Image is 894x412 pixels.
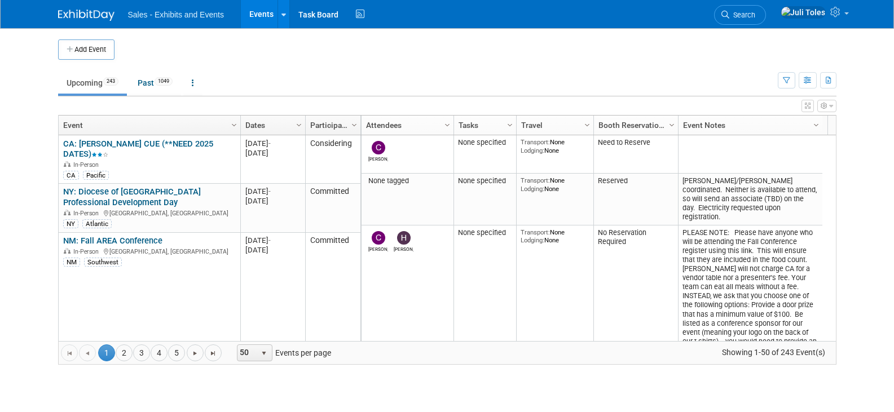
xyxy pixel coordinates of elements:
[521,138,589,154] div: None None
[63,171,79,180] div: CA
[368,154,388,162] div: Christine Lurz
[305,233,360,412] td: Committed
[268,139,271,148] span: -
[666,116,678,132] a: Column Settings
[505,121,514,130] span: Column Settings
[458,176,512,185] div: None specified
[191,349,200,358] span: Go to the next page
[65,349,74,358] span: Go to the first page
[459,116,509,135] a: Tasks
[521,147,544,154] span: Lodging:
[812,121,821,130] span: Column Settings
[63,116,233,135] a: Event
[521,228,589,245] div: None None
[581,116,593,132] a: Column Settings
[372,141,385,154] img: Christine Lurz
[259,349,268,358] span: select
[593,135,678,174] td: Need to Reserve
[83,171,109,180] div: Pacific
[293,116,305,132] a: Column Settings
[151,344,168,361] a: 4
[128,10,224,19] span: Sales - Exhibits and Events
[245,196,300,206] div: [DATE]
[79,344,96,361] a: Go to the previous page
[310,116,353,135] a: Participation
[245,116,298,135] a: Dates
[593,174,678,225] td: Reserved
[368,245,388,252] div: Christine Lurz
[245,236,300,245] div: [DATE]
[73,161,102,169] span: In-Person
[521,228,550,236] span: Transport:
[58,39,114,60] button: Add Event
[678,174,822,225] td: [PERSON_NAME]/[PERSON_NAME] coordinated. Neither is available to attend, so will send an associat...
[245,148,300,158] div: [DATE]
[441,116,453,132] a: Column Settings
[504,116,516,132] a: Column Settings
[64,161,71,167] img: In-Person Event
[245,187,300,196] div: [DATE]
[73,210,102,217] span: In-Person
[58,10,114,21] img: ExhibitDay
[58,72,127,94] a: Upcoming243
[521,185,544,193] span: Lodging:
[237,345,257,361] span: 50
[366,116,446,135] a: Attendees
[63,246,235,256] div: [GEOGRAPHIC_DATA], [GEOGRAPHIC_DATA]
[583,121,592,130] span: Column Settings
[443,121,452,130] span: Column Settings
[810,116,822,132] a: Column Settings
[294,121,303,130] span: Column Settings
[521,176,550,184] span: Transport:
[133,344,150,361] a: 3
[209,349,218,358] span: Go to the last page
[397,231,411,245] img: Heather Pillman
[82,219,112,228] div: Atlantic
[305,135,360,184] td: Considering
[155,77,173,86] span: 1049
[187,344,204,361] a: Go to the next page
[83,349,92,358] span: Go to the previous page
[350,121,359,130] span: Column Settings
[714,5,766,25] a: Search
[365,176,449,185] div: None tagged
[521,116,586,135] a: Travel
[73,248,102,255] span: In-Person
[593,225,678,405] td: No Reservation Required
[268,236,271,245] span: -
[63,139,213,160] a: CA: [PERSON_NAME] CUE (**NEED 2025 DATES)
[305,184,360,233] td: Committed
[98,344,115,361] span: 1
[683,116,815,135] a: Event Notes
[103,77,118,86] span: 243
[116,344,133,361] a: 2
[521,176,589,193] div: None None
[521,138,550,146] span: Transport:
[245,245,300,255] div: [DATE]
[222,344,342,361] span: Events per page
[64,248,71,254] img: In-Person Event
[711,344,835,360] span: Showing 1-50 of 243 Event(s)
[63,219,78,228] div: NY
[348,116,360,132] a: Column Settings
[61,344,78,361] a: Go to the first page
[129,72,181,94] a: Past1049
[372,231,385,245] img: Christine Lurz
[781,6,826,19] img: Juli Toles
[205,344,222,361] a: Go to the last page
[458,138,512,147] div: None specified
[667,121,676,130] span: Column Settings
[729,11,755,19] span: Search
[84,258,122,267] div: Southwest
[245,139,300,148] div: [DATE]
[458,228,512,237] div: None specified
[394,245,413,252] div: Heather Pillman
[63,236,162,246] a: NM: Fall AREA Conference
[63,187,201,207] a: NY: Diocese of [GEOGRAPHIC_DATA] Professional Development Day
[168,344,185,361] a: 5
[268,187,271,196] span: -
[678,225,822,405] td: PLEASE NOTE: Please have anyone who will be attending the Fall Conference register using this lin...
[230,121,239,130] span: Column Settings
[63,258,80,267] div: NM
[521,236,544,244] span: Lodging:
